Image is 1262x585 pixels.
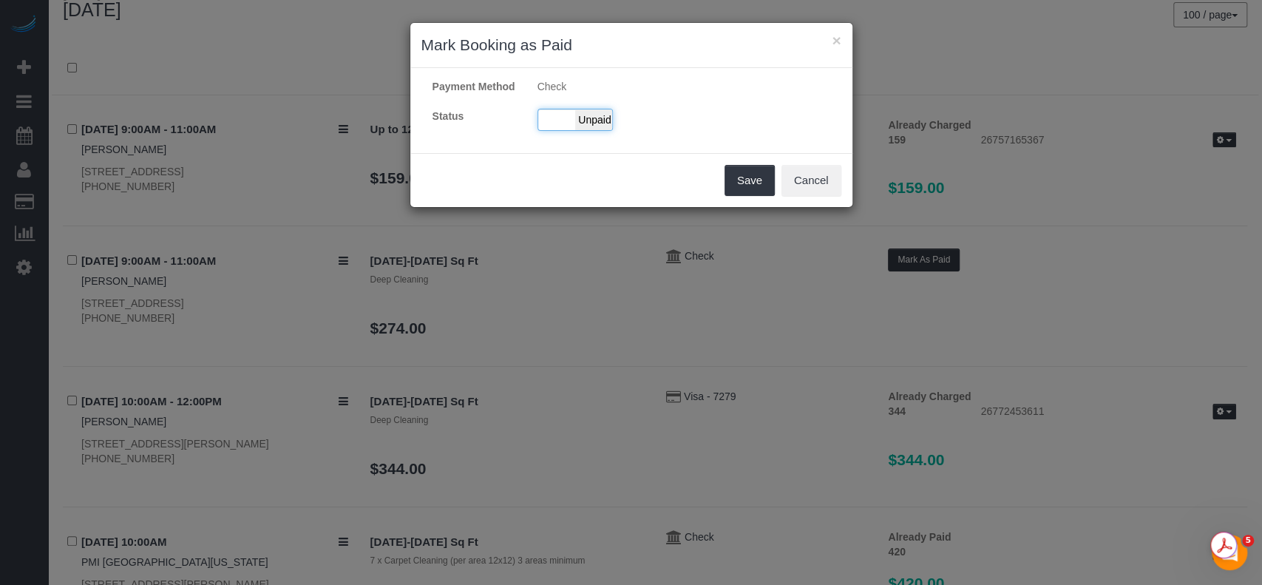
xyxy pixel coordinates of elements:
div: Check [526,79,807,94]
span: Unpaid [575,109,612,130]
label: Status [421,109,526,124]
button: × [832,33,841,48]
button: Cancel [781,165,841,196]
button: Save [725,165,775,196]
label: Payment Method [421,79,526,94]
h3: Mark Booking as Paid [421,34,841,56]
